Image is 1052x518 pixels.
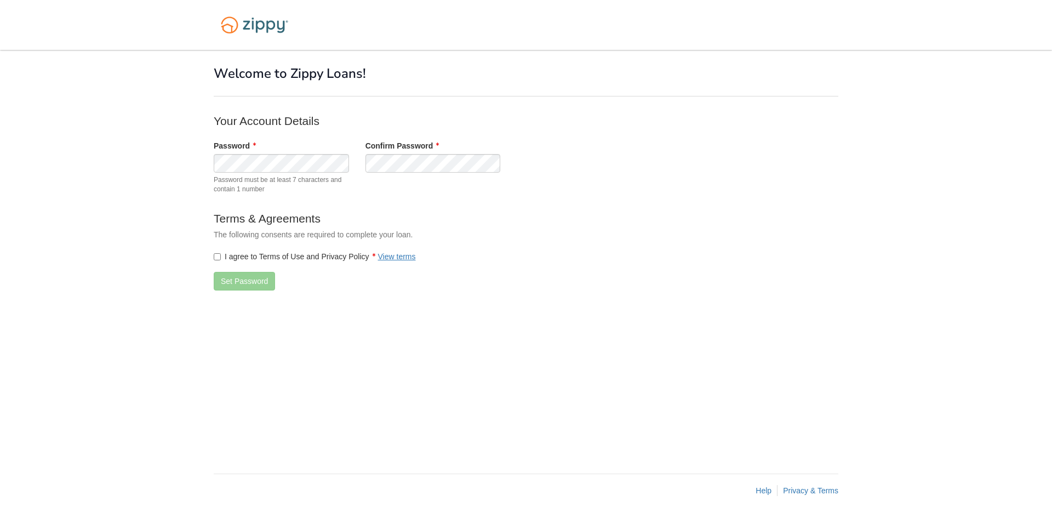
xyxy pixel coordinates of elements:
label: I agree to Terms of Use and Privacy Policy [214,251,416,262]
a: View terms [378,252,416,261]
input: Verify Password [365,154,501,173]
label: Confirm Password [365,140,439,151]
label: Password [214,140,256,151]
a: Help [756,486,771,495]
p: Your Account Details [214,113,652,129]
span: Password must be at least 7 characters and contain 1 number [214,175,349,194]
img: Logo [214,11,295,39]
h1: Welcome to Zippy Loans! [214,66,838,81]
button: Set Password [214,272,275,291]
p: Terms & Agreements [214,210,652,226]
input: I agree to Terms of Use and Privacy PolicyView terms [214,253,221,260]
a: Privacy & Terms [783,486,838,495]
p: The following consents are required to complete your loan. [214,229,652,240]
